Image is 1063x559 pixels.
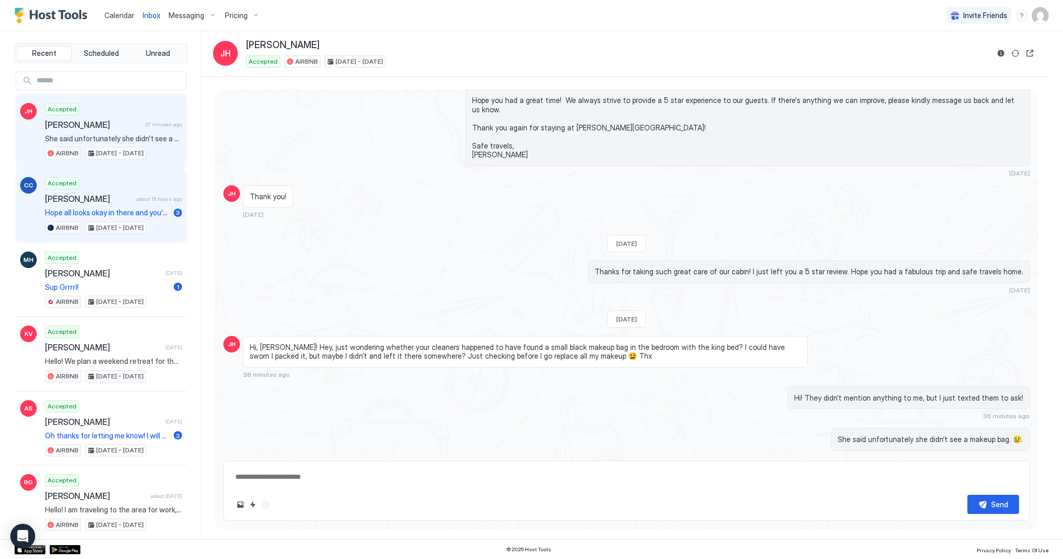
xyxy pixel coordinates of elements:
span: Pricing [225,11,248,20]
span: [PERSON_NAME] [45,268,161,278]
span: Accepted [48,253,77,262]
a: App Store [14,545,45,554]
span: Hello! We plan a weekend retreat for the family of 3. Our son is pet allergic, and no animal poli... [45,357,182,366]
span: Hi! They didn’t mention anything to me, but I just texted them to ask! [794,393,1023,403]
span: Privacy Policy [977,547,1011,553]
a: Inbox [143,10,160,21]
span: [DATE] - [DATE] [96,520,144,529]
span: Messaging [169,11,204,20]
span: JH [227,340,236,349]
span: about [DATE] [150,493,182,499]
span: Scheduled [84,49,119,58]
a: Privacy Policy [977,544,1011,555]
span: about 13 hours ago [136,196,182,202]
button: Recent [17,46,72,61]
button: Reservation information [995,47,1007,60]
span: [PERSON_NAME] [45,120,141,130]
span: Hi [PERSON_NAME], Just a friendly reminder that your check-out is [DATE] at 11AM. We have include... [472,41,1023,159]
span: AS [24,404,33,413]
span: Unread [146,49,170,58]
span: [DATE] [616,240,637,247]
span: Invite Friends [963,11,1007,20]
span: CC [24,181,33,190]
span: Accepted [48,105,77,114]
span: MH [23,255,34,264]
span: AIRBNB [56,446,79,455]
span: 38 minutes ago [243,371,290,378]
span: Accepted [48,327,77,336]
span: AIRBNB [295,57,318,66]
span: She said unfortunately she didn’t see a makeup bag. 😢. [838,435,1023,444]
span: JH [227,189,236,198]
button: Unread [130,46,185,61]
span: [DATE] [165,344,182,351]
span: [DATE] [1009,286,1030,294]
span: [DATE] [165,418,182,425]
a: Host Tools Logo [14,8,92,23]
span: [PERSON_NAME] [45,417,161,427]
span: [PERSON_NAME] [246,39,320,51]
span: [DATE] [165,270,182,276]
span: Recent [32,49,56,58]
span: RG [24,478,33,487]
div: User profile [1032,7,1049,24]
div: menu [1015,9,1028,22]
input: Input Field [33,72,186,90]
span: AIRBNB [56,223,79,232]
span: [DATE] - [DATE] [96,297,144,306]
span: 36 minutes ago [983,412,1030,420]
button: Open reservation [1024,47,1036,60]
span: JH [24,107,33,116]
span: AIRBNB [56,372,79,381]
span: 1 [177,283,179,291]
span: JH [220,47,231,60]
span: Accepted [48,402,77,411]
span: Thank you! [250,192,286,201]
a: Google Play Store [50,545,81,554]
span: Hello! I am traveling to the area for work, a project at the [GEOGRAPHIC_DATA]. My wife and kids ... [45,505,182,514]
div: tab-group [14,43,188,63]
span: Hi, [PERSON_NAME]! Hey, just wondering whether your cleaners happened to have found a small black... [250,343,801,361]
button: Upload image [234,498,247,511]
a: Calendar [104,10,134,21]
span: [PERSON_NAME] [45,342,161,352]
span: 3 [176,209,180,216]
span: Thanks for taking such great care of our cabin! I just left you a 5 star review. Hope you had a f... [595,267,1023,276]
span: 27 minutes ago [145,121,182,128]
span: [DATE] - [DATE] [336,57,383,66]
span: [DATE] - [DATE] [96,149,144,158]
span: [DATE] - [DATE] [96,372,144,381]
span: She said unfortunately she didn’t see a makeup bag. 😢. [45,134,182,143]
span: [PERSON_NAME] [45,194,132,204]
span: © 2025 Host Tools [506,546,551,553]
span: 3 [176,432,180,439]
span: AIRBNB [56,520,79,529]
span: Inbox [143,11,160,20]
button: Scheduled [74,46,129,61]
button: Quick reply [247,498,259,511]
span: Sup Grrrrl! [45,283,170,292]
span: [DATE] [243,211,264,218]
span: Accepted [48,179,77,188]
button: Send [967,495,1019,514]
span: [PERSON_NAME] [45,491,146,501]
a: Terms Of Use [1015,544,1049,555]
span: [DATE] [616,315,637,323]
span: Accepted [249,57,278,66]
span: Terms Of Use [1015,547,1049,553]
span: [DATE] - [DATE] [96,223,144,232]
span: AIRBNB [56,149,79,158]
span: KV [24,329,33,339]
span: Calendar [104,11,134,20]
div: Open Intercom Messenger [10,524,35,549]
span: Oh thanks for letting me know! I will pass that along to the cleaning crew. I hope you guys had a... [45,431,170,440]
span: Accepted [48,476,77,485]
div: Send [991,499,1008,510]
button: Sync reservation [1009,47,1022,60]
span: [DATE] - [DATE] [96,446,144,455]
span: Hope all looks okay in there and you’re getting settled in. The light switch for the deck light i... [45,208,170,217]
span: [DATE] [1009,169,1030,177]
